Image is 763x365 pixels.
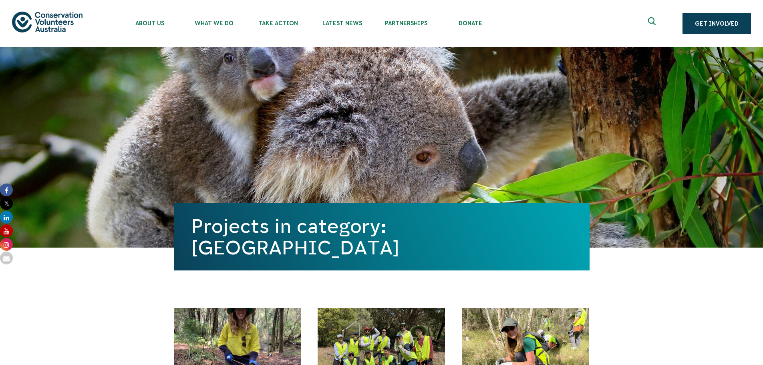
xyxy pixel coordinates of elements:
[12,12,83,32] img: logo.svg
[438,20,502,26] span: Donate
[648,17,658,30] span: Expand search box
[191,215,572,258] h1: Projects in category: [GEOGRAPHIC_DATA]
[310,20,374,26] span: Latest News
[246,20,310,26] span: Take Action
[182,20,246,26] span: What We Do
[374,20,438,26] span: Partnerships
[682,13,751,34] a: Get Involved
[118,20,182,26] span: About Us
[643,14,662,33] button: Expand search box Close search box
